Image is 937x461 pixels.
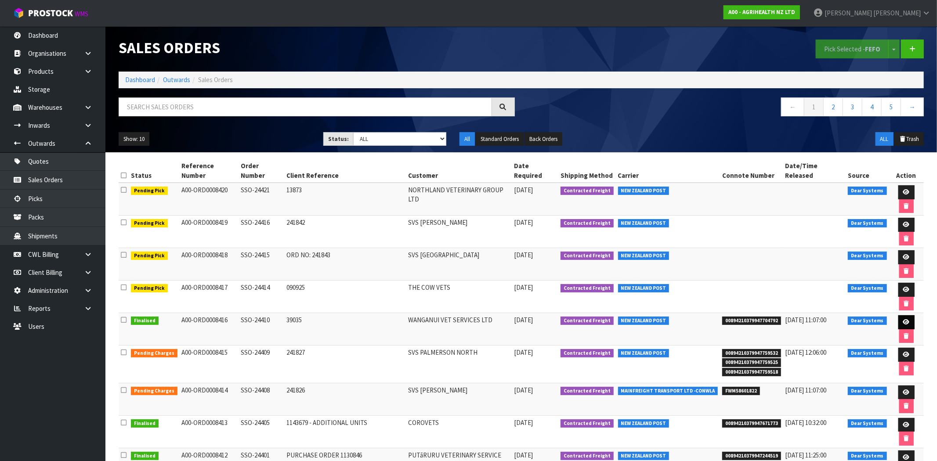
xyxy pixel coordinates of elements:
[722,452,781,461] span: 00894210379947244519
[239,159,284,183] th: Order Number
[804,97,824,116] a: 1
[848,187,887,195] span: Dear Systems
[514,418,533,427] span: [DATE]
[514,386,533,394] span: [DATE]
[406,383,512,415] td: SVS [PERSON_NAME]
[785,348,827,357] span: [DATE] 12:06:00
[476,132,524,146] button: Standard Orders
[406,313,512,346] td: WANGANUI VET SERVICES LTD
[284,415,406,448] td: 1143679 - ADDITIONAL UNITS
[180,415,239,448] td: A00-ORD0008413
[514,186,533,194] span: [DATE]
[284,313,406,346] td: 39035
[239,248,284,281] td: SSO-24415
[848,219,887,228] span: Dear Systems
[722,419,781,428] span: 00894210379947671773
[889,159,924,183] th: Action
[131,419,159,428] span: Finalised
[239,415,284,448] td: SSO-24405
[75,10,88,18] small: WMS
[284,159,406,183] th: Client Reference
[722,368,781,377] span: 00894210379947759518
[722,349,781,358] span: 00894210379947759532
[198,76,233,84] span: Sales Orders
[848,349,887,358] span: Dear Systems
[881,97,901,116] a: 5
[843,97,862,116] a: 3
[616,159,720,183] th: Carrier
[528,97,924,119] nav: Page navigation
[131,317,159,325] span: Finalised
[406,415,512,448] td: COROVETS
[284,248,406,281] td: ORD NO: 241843
[180,281,239,313] td: A00-ORD0008417
[239,281,284,313] td: SSO-24414
[785,316,827,324] span: [DATE] 11:07:00
[406,216,512,248] td: SVS [PERSON_NAME]
[618,252,669,260] span: NEW ZEALAND POST
[618,284,669,293] span: NEW ZEALAND POST
[561,284,614,293] span: Contracted Freight
[514,316,533,324] span: [DATE]
[180,183,239,216] td: A00-ORD0008420
[561,252,614,260] span: Contracted Freight
[848,284,887,293] span: Dear Systems
[180,346,239,383] td: A00-ORD0008415
[406,281,512,313] td: THE COW VETS
[131,252,168,260] span: Pending Pick
[284,383,406,415] td: 241826
[618,419,669,428] span: NEW ZEALAND POST
[180,383,239,415] td: A00-ORD0008414
[558,159,616,183] th: Shipping Method
[131,219,168,228] span: Pending Pick
[618,452,669,461] span: NEW ZEALAND POST
[514,451,533,459] span: [DATE]
[13,7,24,18] img: cube-alt.png
[129,159,180,183] th: Status
[525,132,562,146] button: Back Orders
[131,349,177,358] span: Pending Charges
[875,132,894,146] button: ALL
[131,387,177,396] span: Pending Charges
[618,187,669,195] span: NEW ZEALAND POST
[816,40,889,58] button: Pick Selected -FEFO
[459,132,475,146] button: All
[848,387,887,396] span: Dear Systems
[561,349,614,358] span: Contracted Freight
[783,159,846,183] th: Date/Time Released
[239,346,284,383] td: SSO-24409
[618,387,718,396] span: MAINFREIGHT TRANSPORT LTD -CONWLA
[119,40,515,56] h1: Sales Orders
[848,452,887,461] span: Dear Systems
[239,383,284,415] td: SSO-24408
[561,187,614,195] span: Contracted Freight
[239,183,284,216] td: SSO-24421
[406,159,512,183] th: Customer
[785,418,827,427] span: [DATE] 10:32:00
[862,97,882,116] a: 4
[328,135,349,143] strong: Status:
[720,159,783,183] th: Connote Number
[618,317,669,325] span: NEW ZEALAND POST
[848,317,887,325] span: Dear Systems
[901,97,924,116] a: →
[514,283,533,292] span: [DATE]
[722,387,760,396] span: FWM58601822
[125,76,155,84] a: Dashboard
[28,7,73,19] span: ProStock
[873,9,921,17] span: [PERSON_NAME]
[561,387,614,396] span: Contracted Freight
[848,252,887,260] span: Dear Systems
[119,97,492,116] input: Search sales orders
[239,216,284,248] td: SSO-24416
[514,348,533,357] span: [DATE]
[514,251,533,259] span: [DATE]
[284,281,406,313] td: 090925
[180,216,239,248] td: A00-ORD0008419
[180,313,239,346] td: A00-ORD0008416
[561,219,614,228] span: Contracted Freight
[131,284,168,293] span: Pending Pick
[239,313,284,346] td: SSO-24410
[180,159,239,183] th: Reference Number
[785,451,827,459] span: [DATE] 11:25:00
